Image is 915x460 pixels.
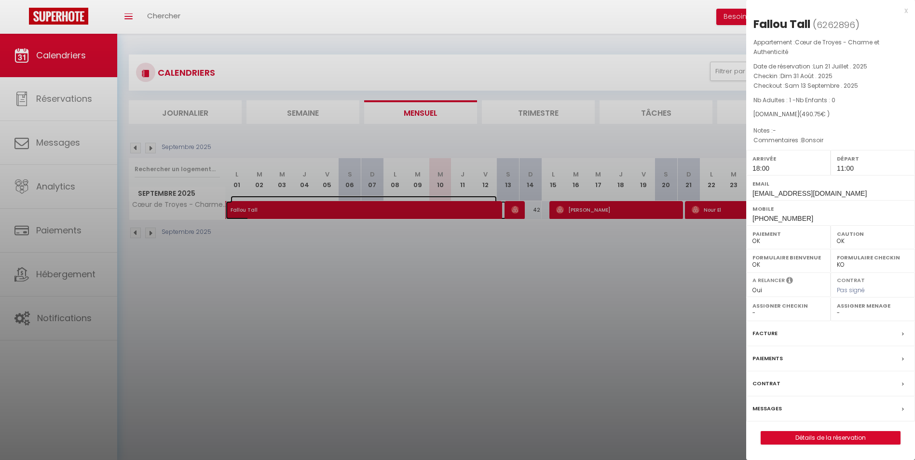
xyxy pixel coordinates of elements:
[761,431,901,445] button: Détails de la réservation
[752,301,824,311] label: Assigner Checkin
[752,353,783,364] label: Paiements
[752,253,824,262] label: Formulaire Bienvenue
[746,5,908,16] div: x
[837,276,865,283] label: Contrat
[752,215,813,222] span: [PHONE_NUMBER]
[837,164,854,172] span: 11:00
[837,253,909,262] label: Formulaire Checkin
[785,81,858,90] span: Sam 13 Septembre . 2025
[813,62,867,70] span: Lun 21 Juillet . 2025
[753,126,908,135] p: Notes :
[752,404,782,414] label: Messages
[753,71,908,81] p: Checkin :
[753,110,908,119] div: [DOMAIN_NAME]
[752,229,824,239] label: Paiement
[753,38,908,57] p: Appartement :
[753,96,835,104] span: Nb Adultes : 1 -
[761,432,900,444] a: Détails de la réservation
[753,62,908,71] p: Date de réservation :
[752,379,780,389] label: Contrat
[837,229,909,239] label: Caution
[817,19,855,31] span: 6262896
[752,154,824,163] label: Arrivée
[799,110,830,118] span: ( € )
[753,16,810,32] div: Fallou Tall
[837,286,865,294] span: Pas signé
[752,179,909,189] label: Email
[837,301,909,311] label: Assigner Menage
[813,18,860,31] span: ( )
[801,136,823,144] span: Bonsoir
[8,4,37,33] button: Ouvrir le widget de chat LiveChat
[780,72,833,80] span: Dim 31 Août . 2025
[753,81,908,91] p: Checkout :
[752,328,778,338] label: Facture
[752,276,785,284] label: A relancer
[752,204,909,214] label: Mobile
[802,110,821,118] span: 490.75
[773,126,776,135] span: -
[837,154,909,163] label: Départ
[753,135,908,145] p: Commentaires :
[752,189,867,197] span: [EMAIL_ADDRESS][DOMAIN_NAME]
[752,164,769,172] span: 18:00
[786,276,793,287] i: Sélectionner OUI si vous souhaiter envoyer les séquences de messages post-checkout
[753,38,879,56] span: Cœur de Troyes - Charme et Authenticité
[796,96,835,104] span: Nb Enfants : 0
